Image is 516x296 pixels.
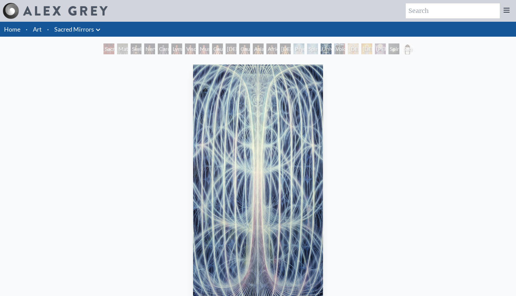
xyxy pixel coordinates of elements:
[23,22,30,37] li: ·
[33,24,42,34] a: Art
[212,43,223,54] div: Caucasian Woman
[239,43,250,54] div: Caucasian Man
[280,43,291,54] div: [DEMOGRAPHIC_DATA] Woman
[293,43,304,54] div: Psychic Energy System
[54,24,94,34] a: Sacred Mirrors
[406,3,500,18] input: Search
[4,25,20,33] a: Home
[131,43,141,54] div: Skeletal System
[226,43,236,54] div: [DEMOGRAPHIC_DATA] Woman
[253,43,264,54] div: Asian Man
[321,43,331,54] div: Universal Mind Lattice
[307,43,318,54] div: Spiritual Energy System
[144,43,155,54] div: Nervous System
[388,43,399,54] div: Spiritual World
[361,43,372,54] div: [DEMOGRAPHIC_DATA]
[198,43,209,54] div: Muscle System
[44,22,52,37] li: ·
[348,43,359,54] div: [DEMOGRAPHIC_DATA]
[103,43,114,54] div: Sacred Mirrors Room, [GEOGRAPHIC_DATA]
[185,43,196,54] div: Viscera
[158,43,169,54] div: Cardiovascular System
[375,43,386,54] div: [PERSON_NAME]
[334,43,345,54] div: Void Clear Light
[266,43,277,54] div: African Man
[171,43,182,54] div: Lymphatic System
[117,43,128,54] div: Material World
[402,43,413,54] div: Sacred Mirrors Frame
